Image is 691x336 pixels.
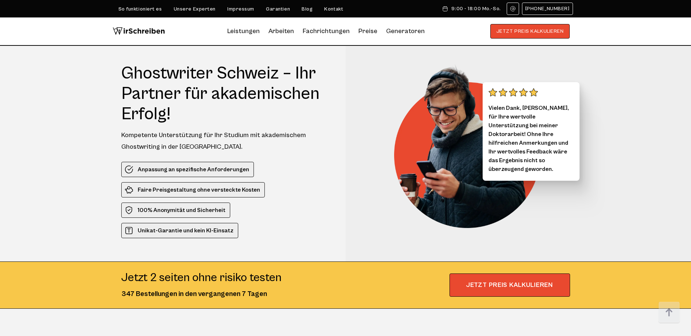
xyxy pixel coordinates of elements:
[490,24,570,39] button: JETZT PREIS KALKULIEREN
[125,226,133,235] img: Unikat-Garantie und kein KI-Einsatz
[121,289,282,300] div: 347 Bestellungen in den vergangenen 7 Tagen
[121,129,332,153] div: Kompetente Unterstützung für Ihr Studium mit akademischem Ghostwriting in der [GEOGRAPHIC_DATA].
[125,165,133,174] img: Anpassung an spezifische Anforderungen
[451,6,500,12] span: 9:00 - 18:00 Mo.-So.
[302,6,313,12] a: Blog
[510,6,516,12] img: Email
[227,25,260,37] a: Leistungen
[125,206,133,215] img: 100% Anonymität und Sicherheit
[522,3,573,15] a: [PHONE_NUMBER]
[121,182,265,197] li: Faire Preisgestaltung ohne versteckte Kosten
[125,185,133,194] img: Faire Preisgestaltung ohne versteckte Kosten
[266,6,290,12] a: Garantien
[488,88,538,97] img: stars
[121,162,254,177] li: Anpassung an spezifische Anforderungen
[113,24,165,39] img: logo wirschreiben
[121,63,332,124] h1: Ghostwriter Schweiz – Ihr Partner für akademischen Erfolg!
[483,82,580,181] div: Vielen Dank, [PERSON_NAME], für Ihre wertvolle Unterstützung bei meiner Doktorarbeit! Ohne Ihre h...
[358,27,377,35] a: Preise
[303,25,350,37] a: Fachrichtungen
[268,25,294,37] a: Arbeiten
[121,271,282,285] div: Jetzt 2 seiten ohne risiko testen
[449,273,570,297] span: JETZT PREIS KALKULIEREN
[121,203,230,218] li: 100% Anonymität und Sicherheit
[227,6,254,12] a: Impressum
[121,223,238,238] li: Unikat-Garantie und kein KI-Einsatz
[394,63,551,228] img: Ghostwriter Schweiz – Ihr Partner für akademischen Erfolg!
[525,6,570,12] span: [PHONE_NUMBER]
[324,6,343,12] a: Kontakt
[118,6,162,12] a: So funktioniert es
[386,25,425,37] a: Generatoren
[442,6,448,12] img: Schedule
[658,302,680,324] img: button top
[174,6,216,12] a: Unsere Experten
